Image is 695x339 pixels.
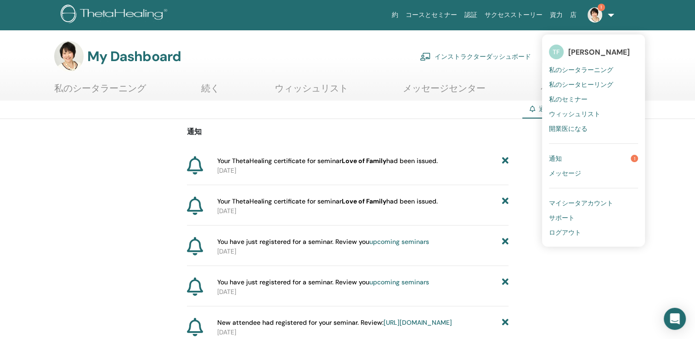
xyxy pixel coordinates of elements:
[549,62,638,77] a: 私のシータラーニング
[549,225,638,240] a: ログアウト
[566,6,580,23] a: 店
[217,156,438,166] span: Your ThetaHealing certificate for seminar had been issued.
[217,287,509,297] p: [DATE]
[384,318,452,327] a: [URL][DOMAIN_NAME]
[549,107,638,121] a: ウィッシュリスト
[541,83,614,101] a: ヘルプとリソース
[187,126,509,137] p: 通知
[542,34,645,247] ul: 1
[549,124,588,133] span: 開業医になる
[420,46,531,66] a: インストラクターダッシュボード
[61,5,170,25] img: logo.png
[546,6,566,23] a: 資力
[549,151,638,166] a: 通知1
[388,6,402,23] a: 約
[549,169,581,177] span: メッセージ
[217,328,509,337] p: [DATE]
[549,41,638,62] a: TF[PERSON_NAME]
[217,237,429,247] span: You have just registered for a seminar. Review you
[549,210,638,225] a: サポート
[217,206,509,216] p: [DATE]
[588,7,602,23] img: default.jpg
[549,45,564,59] span: TF
[87,48,181,65] h3: My Dashboard
[549,110,600,118] span: ウィッシュリスト
[631,155,638,162] span: 1
[201,83,220,101] a: 続く
[549,154,562,163] span: 通知
[217,277,429,287] span: You have just registered for a seminar. Review you
[342,157,386,165] b: Love of Family
[549,214,575,222] span: サポート
[420,52,431,61] img: chalkboard-teacher.svg
[217,247,509,256] p: [DATE]
[598,4,605,11] span: 1
[461,6,481,23] a: 認証
[664,308,686,330] div: Open Intercom Messenger
[549,77,638,92] a: 私のシータヒーリング
[539,105,552,113] span: 通知
[549,80,613,89] span: 私のシータヒーリング
[369,237,429,246] a: upcoming seminars
[217,166,509,175] p: [DATE]
[549,121,638,136] a: 開業医になる
[549,92,638,107] a: 私のセミナー
[403,83,486,101] a: メッセージセンター
[342,197,386,205] b: Love of Family
[217,318,452,328] span: New attendee had registered for your seminar. Review:
[549,196,638,210] a: マイシータアカウント
[568,47,630,57] span: [PERSON_NAME]
[402,6,461,23] a: コースとセミナー
[54,41,84,72] img: default.jpg
[275,83,348,101] a: ウィッシュリスト
[549,66,613,74] span: 私のシータラーニング
[481,6,546,23] a: サクセスストーリー
[54,83,146,101] a: 私のシータラーニング
[549,199,613,207] span: マイシータアカウント
[549,95,588,103] span: 私のセミナー
[549,228,581,237] span: ログアウト
[369,278,429,286] a: upcoming seminars
[217,197,438,206] span: Your ThetaHealing certificate for seminar had been issued.
[549,166,638,181] a: メッセージ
